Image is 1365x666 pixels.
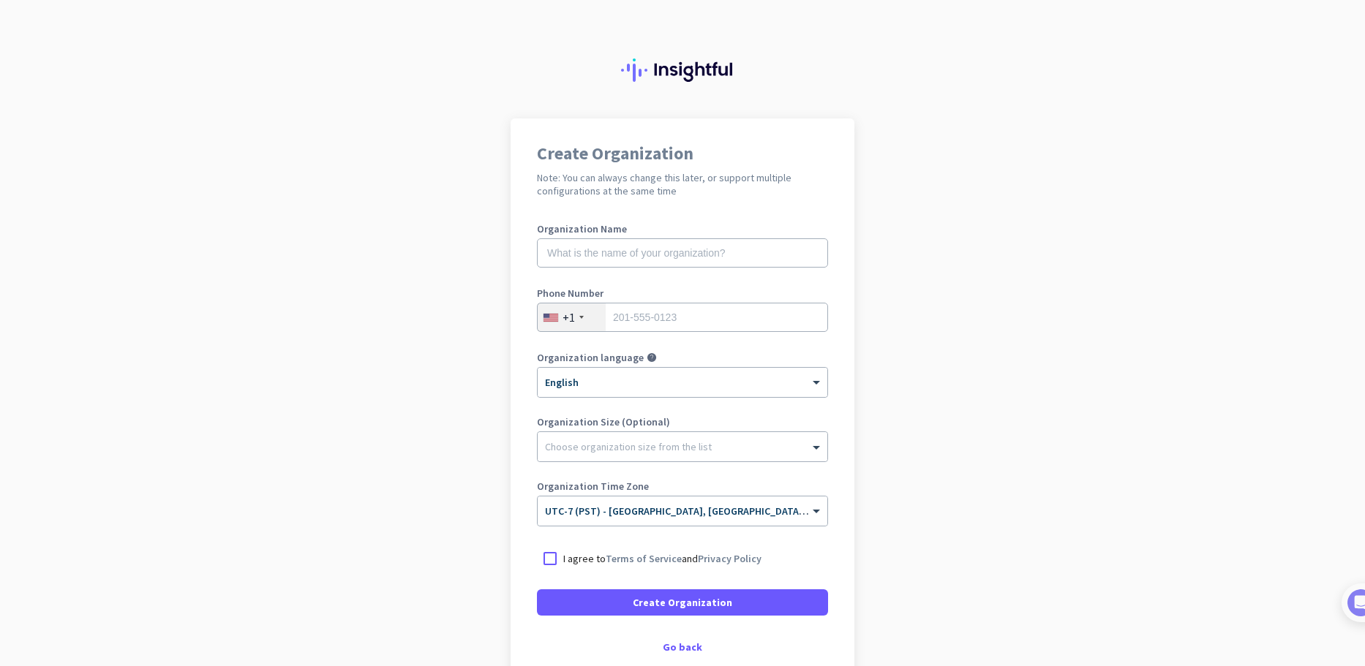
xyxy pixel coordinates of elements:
label: Phone Number [537,288,828,298]
input: 201-555-0123 [537,303,828,332]
input: What is the name of your organization? [537,238,828,268]
span: Create Organization [633,595,732,610]
a: Privacy Policy [698,552,762,565]
p: I agree to and [563,551,762,566]
h2: Note: You can always change this later, or support multiple configurations at the same time [537,171,828,197]
a: Terms of Service [606,552,682,565]
i: help [647,352,657,363]
label: Organization Time Zone [537,481,828,491]
div: +1 [563,310,575,325]
label: Organization language [537,352,644,363]
label: Organization Name [537,224,828,234]
label: Organization Size (Optional) [537,417,828,427]
img: Insightful [621,58,744,82]
h1: Create Organization [537,145,828,162]
button: Create Organization [537,589,828,616]
div: Go back [537,642,828,652]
